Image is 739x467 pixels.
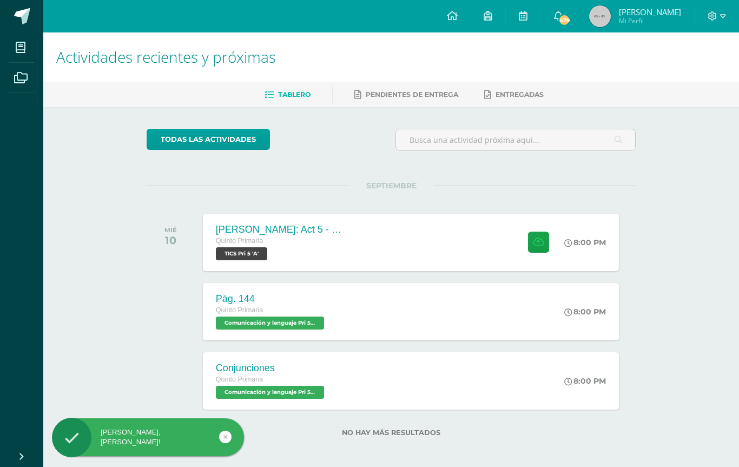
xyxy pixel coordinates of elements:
span: Mi Perfil [619,16,681,25]
div: 8:00 PM [564,376,606,386]
span: Quinto Primaria [216,306,263,314]
label: No hay más resultados [147,429,636,437]
span: [PERSON_NAME] [619,6,681,17]
span: Pendientes de entrega [366,90,458,98]
span: Comunicación y lenguaje Pri 5 'A' [216,386,324,399]
a: Entregadas [484,86,544,103]
div: Pág. 144 [216,293,327,305]
input: Busca una actividad próxima aquí... [396,129,636,150]
span: Entregadas [496,90,544,98]
div: MIÉ [164,226,177,234]
div: 8:00 PM [564,307,606,317]
img: 45x45 [589,5,611,27]
span: Tablero [278,90,311,98]
a: todas las Actividades [147,129,270,150]
div: 8:00 PM [564,238,606,247]
span: Actividades recientes y próximas [56,47,276,67]
div: [PERSON_NAME]: Act 5 - Luces con Microbit [216,224,346,235]
span: Quinto Primaria [216,237,263,245]
div: Conjunciones [216,363,327,374]
span: TICS Pri 5 'A' [216,247,267,260]
span: SEPTIEMBRE [349,181,434,190]
div: [PERSON_NAME], [PERSON_NAME]! [52,427,244,447]
a: Tablero [265,86,311,103]
span: Quinto Primaria [216,376,263,383]
a: Pendientes de entrega [354,86,458,103]
div: 10 [164,234,177,247]
span: Comunicación y lenguaje Pri 5 'A' [216,317,324,330]
span: 479 [558,14,570,26]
